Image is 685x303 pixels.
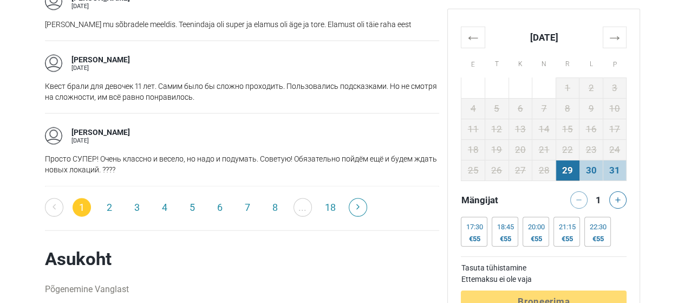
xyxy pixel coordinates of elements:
[589,223,606,231] div: 22:30
[603,98,627,119] td: 10
[45,153,439,175] p: Просто СУПЕР! Очень классно и весело, но надо и подумать. Советую! Обязательно пойдём ещё и будем...
[485,139,508,160] td: 19
[556,78,579,98] td: 1
[556,119,579,139] td: 15
[461,274,627,285] td: Ettemaksu ei ole vaja
[71,127,130,138] div: [PERSON_NAME]
[497,235,513,243] div: €55
[71,55,130,66] div: [PERSON_NAME]
[71,65,130,71] div: [DATE]
[558,235,575,243] div: €55
[508,139,532,160] td: 20
[508,119,532,139] td: 13
[589,235,606,243] div: €55
[508,48,532,78] th: K
[579,48,603,78] th: L
[603,119,627,139] td: 17
[45,283,439,296] p: Põgenemine Vanglast
[73,198,91,217] span: 1
[532,98,556,119] td: 7
[321,198,340,217] a: 18
[603,78,627,98] td: 3
[485,48,508,78] th: T
[485,98,508,119] td: 5
[461,48,485,78] th: E
[461,119,485,139] td: 11
[579,78,603,98] td: 2
[266,198,284,217] a: 8
[71,138,130,144] div: [DATE]
[579,98,603,119] td: 9
[466,235,482,243] div: €55
[485,119,508,139] td: 12
[532,119,556,139] td: 14
[603,27,627,48] th: →
[558,223,575,231] div: 21:15
[556,98,579,119] td: 8
[592,191,605,207] div: 1
[532,48,556,78] th: N
[556,160,579,180] td: 29
[456,191,544,209] div: Mängijat
[100,198,119,217] a: 2
[532,160,556,180] td: 28
[603,160,627,180] td: 31
[211,198,229,217] a: 6
[155,198,174,217] a: 4
[461,27,485,48] th: ←
[527,223,544,231] div: 20:00
[45,81,439,102] p: Квест брали для девочек 11 лет. Самим было бы сложно проходить. Пользовались подсказками. Но не с...
[485,160,508,180] td: 26
[45,248,439,270] h2: Asukoht
[461,139,485,160] td: 18
[579,139,603,160] td: 23
[461,262,627,274] td: Tasuta tühistamine
[461,98,485,119] td: 4
[603,139,627,160] td: 24
[461,160,485,180] td: 25
[128,198,146,217] a: 3
[556,139,579,160] td: 22
[238,198,257,217] a: 7
[603,48,627,78] th: P
[508,160,532,180] td: 27
[556,48,579,78] th: R
[508,98,532,119] td: 6
[183,198,201,217] a: 5
[579,160,603,180] td: 30
[485,27,603,48] th: [DATE]
[497,223,513,231] div: 18:45
[527,235,544,243] div: €55
[532,139,556,160] td: 21
[71,3,130,9] div: [DATE]
[579,119,603,139] td: 16
[466,223,482,231] div: 17:30
[45,19,439,30] p: [PERSON_NAME] mu sõbradele meeldis. Teenindaja oli super ja elamus oli äge ja tore. Elamust oli t...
